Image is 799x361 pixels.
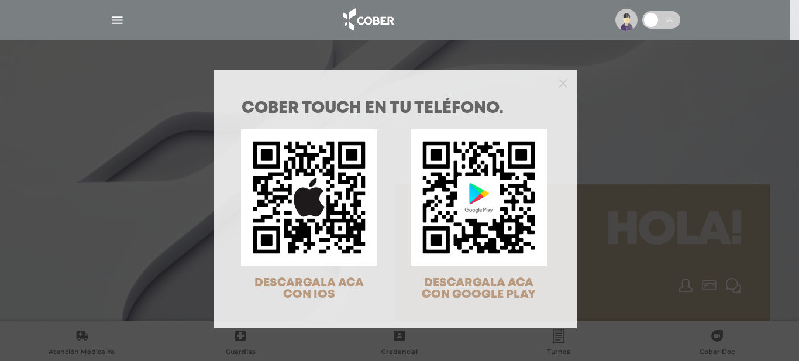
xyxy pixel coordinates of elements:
span: DESCARGALA ACA CON IOS [254,277,364,300]
img: qr-code [411,129,547,266]
button: Close [559,77,567,88]
img: qr-code [241,129,377,266]
span: DESCARGALA ACA CON GOOGLE PLAY [422,277,536,300]
h1: COBER TOUCH en tu teléfono. [242,101,549,117]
